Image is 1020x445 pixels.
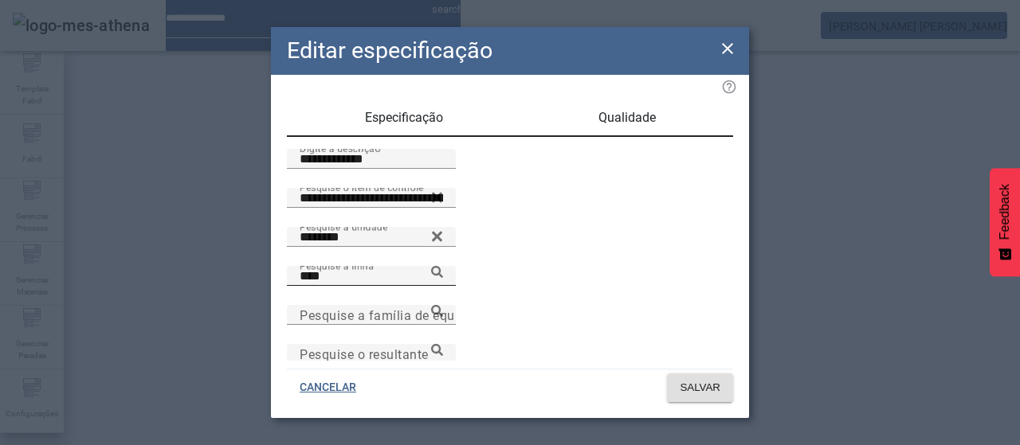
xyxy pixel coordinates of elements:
mat-label: Pesquise a linha [300,260,374,271]
input: Number [300,228,443,247]
input: Number [300,306,443,325]
mat-label: Pesquise o item de controle [300,182,424,193]
input: Number [300,345,443,364]
input: Number [300,189,443,208]
button: SALVAR [667,373,733,402]
button: CANCELAR [287,373,369,402]
span: Qualidade [598,111,656,124]
button: Feedback - Mostrar pesquisa [990,168,1020,276]
mat-label: Digite a descrição [300,142,380,154]
mat-label: Pesquise a unidade [300,221,387,232]
span: CANCELAR [300,380,356,396]
mat-label: Pesquise a família de equipamento [300,307,512,322]
span: Feedback [998,184,1012,240]
span: SALVAR [680,380,720,396]
span: Especificação [365,111,443,124]
input: Number [300,267,443,286]
mat-label: Pesquise o resultante [300,346,429,361]
h2: Editar especificação [287,33,492,68]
